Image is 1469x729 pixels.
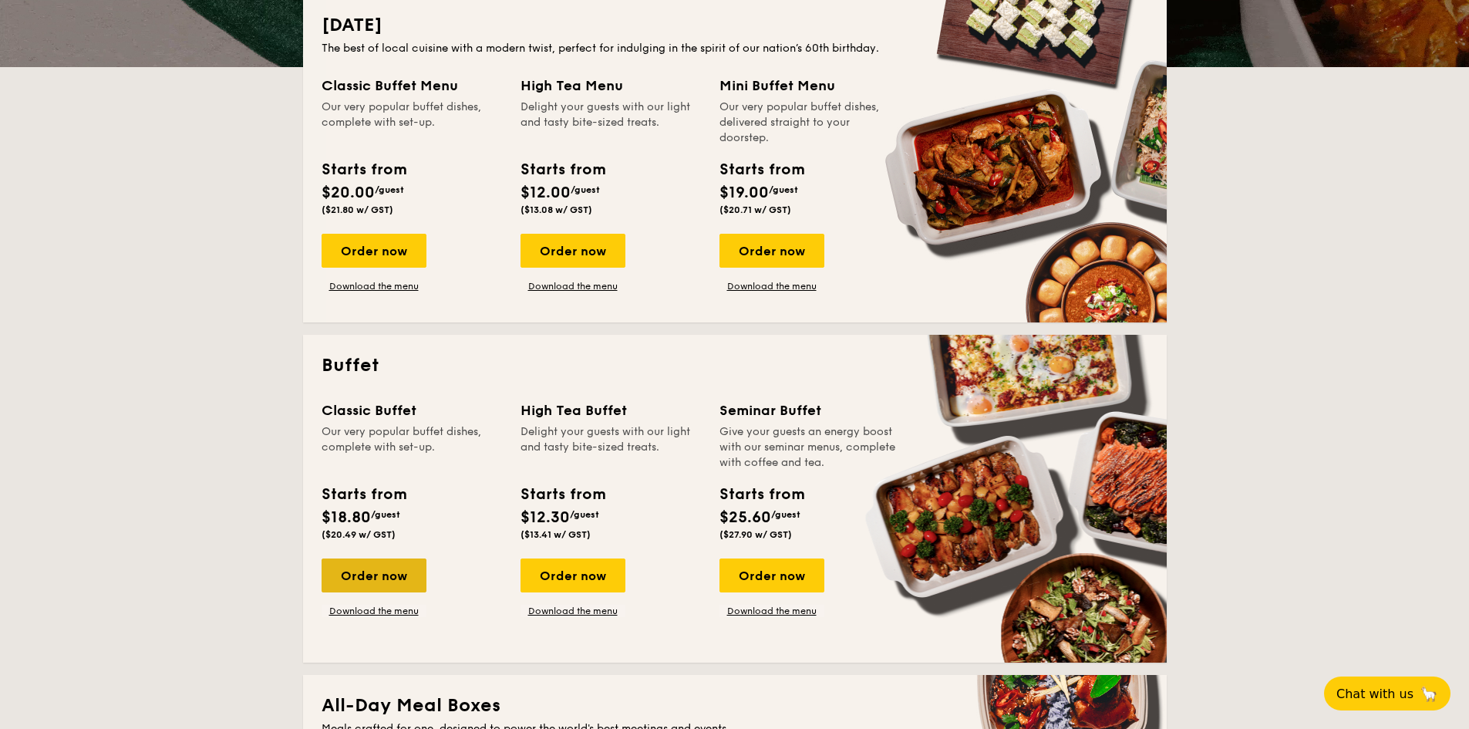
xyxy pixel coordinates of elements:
[322,508,371,527] span: $18.80
[719,184,769,202] span: $19.00
[322,75,502,96] div: Classic Buffet Menu
[719,100,900,146] div: Our very popular buffet dishes, delivered straight to your doorstep.
[571,184,600,195] span: /guest
[521,100,701,146] div: Delight your guests with our light and tasty bite-sized treats.
[719,400,900,421] div: Seminar Buffet
[771,509,800,520] span: /guest
[521,424,701,471] div: Delight your guests with our light and tasty bite-sized treats.
[719,280,824,292] a: Download the menu
[322,605,426,617] a: Download the menu
[719,158,804,181] div: Starts from
[322,400,502,421] div: Classic Buffet
[570,509,599,520] span: /guest
[719,559,824,592] div: Order now
[521,234,625,268] div: Order now
[719,529,792,540] span: ($27.90 w/ GST)
[521,204,592,215] span: ($13.08 w/ GST)
[719,605,824,617] a: Download the menu
[322,234,426,268] div: Order now
[375,184,404,195] span: /guest
[322,204,393,215] span: ($21.80 w/ GST)
[521,508,570,527] span: $12.30
[719,508,771,527] span: $25.60
[521,184,571,202] span: $12.00
[322,41,1148,56] div: The best of local cuisine with a modern twist, perfect for indulging in the spirit of our nation’...
[322,529,396,540] span: ($20.49 w/ GST)
[769,184,798,195] span: /guest
[322,13,1148,38] h2: [DATE]
[371,509,400,520] span: /guest
[1420,685,1438,703] span: 🦙
[719,204,791,215] span: ($20.71 w/ GST)
[1324,677,1450,710] button: Chat with us🦙
[322,353,1148,378] h2: Buffet
[322,184,375,202] span: $20.00
[322,483,406,506] div: Starts from
[521,483,605,506] div: Starts from
[521,559,625,592] div: Order now
[521,158,605,181] div: Starts from
[521,529,591,540] span: ($13.41 w/ GST)
[521,400,701,421] div: High Tea Buffet
[719,75,900,96] div: Mini Buffet Menu
[322,559,426,592] div: Order now
[322,280,426,292] a: Download the menu
[322,694,1148,718] h2: All-Day Meal Boxes
[521,75,701,96] div: High Tea Menu
[521,280,625,292] a: Download the menu
[521,605,625,617] a: Download the menu
[719,234,824,268] div: Order now
[719,483,804,506] div: Starts from
[322,158,406,181] div: Starts from
[719,424,900,471] div: Give your guests an energy boost with our seminar menus, complete with coffee and tea.
[1336,687,1413,701] span: Chat with us
[322,100,502,146] div: Our very popular buffet dishes, complete with set-up.
[322,424,502,471] div: Our very popular buffet dishes, complete with set-up.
